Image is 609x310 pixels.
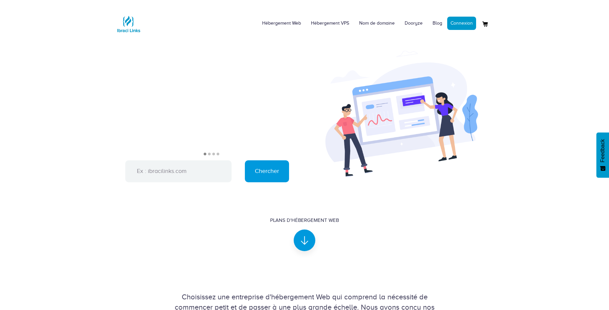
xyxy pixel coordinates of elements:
[596,132,609,178] button: Feedback - Afficher l’enquête
[400,13,428,33] a: Dooryze
[354,13,400,33] a: Nom de domaine
[447,17,476,30] a: Connexion
[125,160,232,182] input: Ex : ibracilinks.com
[600,139,606,162] span: Feedback
[270,217,339,245] a: Plans d'hébergement Web
[428,13,447,33] a: Blog
[257,13,306,33] a: Hébergement Web
[306,13,354,33] a: Hébergement VPS
[115,5,142,37] a: Logo Ibraci Links
[245,160,289,182] input: Chercher
[115,11,142,37] img: Logo Ibraci Links
[270,217,339,224] div: Plans d'hébergement Web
